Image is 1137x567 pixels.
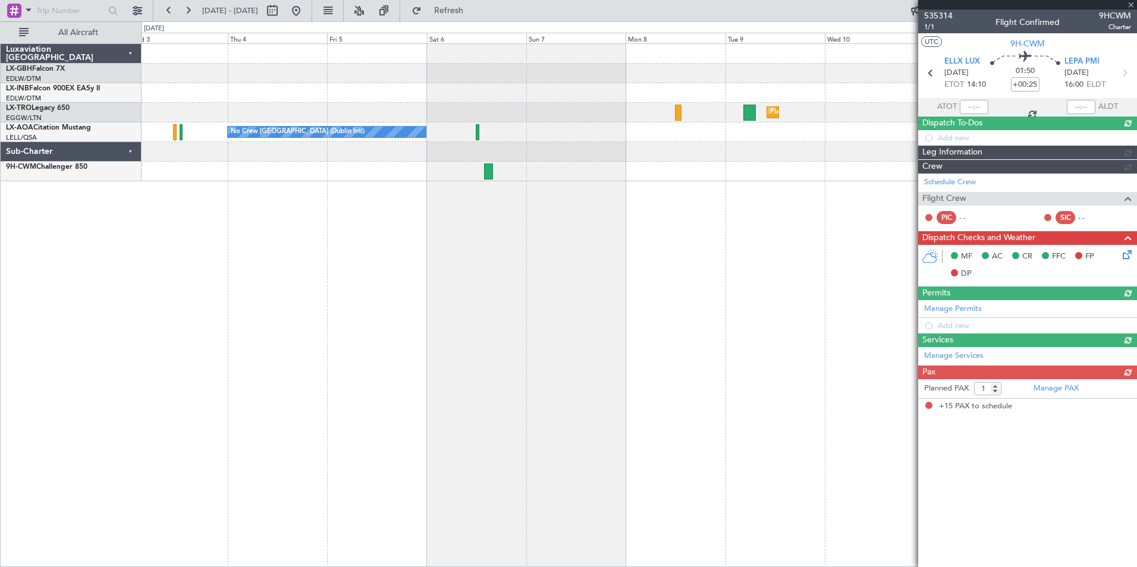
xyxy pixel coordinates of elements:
span: DP [961,268,972,280]
span: 16:00 [1064,79,1083,91]
span: 9H-CWM [1010,37,1045,50]
div: Wed 10 [825,33,924,43]
span: 1/1 [924,22,953,32]
span: 9H-CWM [6,163,36,171]
button: Refresh [406,1,478,20]
span: MF [961,251,972,263]
div: Planned Maint Dusseldorf [770,103,848,121]
div: Flight Confirmed [995,16,1060,29]
span: ATOT [937,101,957,113]
span: LX-AOA [6,124,33,131]
span: ETOT [944,79,964,91]
a: 9H-CWMChallenger 850 [6,163,87,171]
div: [DATE] [144,24,164,34]
div: Sun 7 [526,33,626,43]
span: [DATE] [1064,67,1089,79]
span: AC [992,251,1003,263]
span: [DATE] - [DATE] [202,5,258,16]
a: EGGW/LTN [6,114,42,122]
span: LX-TRO [6,105,32,112]
span: ELLX LUX [944,56,980,68]
span: CR [1022,251,1032,263]
span: Dispatch Checks and Weather [922,231,1035,245]
a: LELL/QSA [6,133,37,142]
a: LX-TROLegacy 650 [6,105,70,112]
div: Fri 5 [327,33,426,43]
span: 01:50 [1016,65,1035,77]
span: 9HCWM [1099,10,1131,22]
span: 14:10 [967,79,986,91]
span: FP [1085,251,1094,263]
span: LEPA PMI [1064,56,1100,68]
button: All Aircraft [13,23,129,42]
span: Refresh [424,7,474,15]
div: Mon 8 [626,33,725,43]
span: 535314 [924,10,953,22]
span: ALDT [1098,101,1118,113]
span: [DATE] [944,67,969,79]
a: LX-AOACitation Mustang [6,124,91,131]
div: Sat 6 [427,33,526,43]
a: LX-GBHFalcon 7X [6,65,65,73]
input: Trip Number [36,2,105,20]
div: Wed 3 [128,33,228,43]
a: LX-INBFalcon 900EX EASy II [6,85,100,92]
button: UTC [921,36,942,47]
div: Tue 9 [725,33,825,43]
div: No Crew [GEOGRAPHIC_DATA] (Dublin Intl) [231,123,365,141]
span: FFC [1052,251,1066,263]
span: All Aircraft [31,29,125,37]
span: LX-GBH [6,65,32,73]
a: EDLW/DTM [6,74,41,83]
div: Thu 4 [228,33,327,43]
span: LX-INB [6,85,29,92]
span: ELDT [1086,79,1105,91]
a: EDLW/DTM [6,94,41,103]
span: Charter [1099,22,1131,32]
